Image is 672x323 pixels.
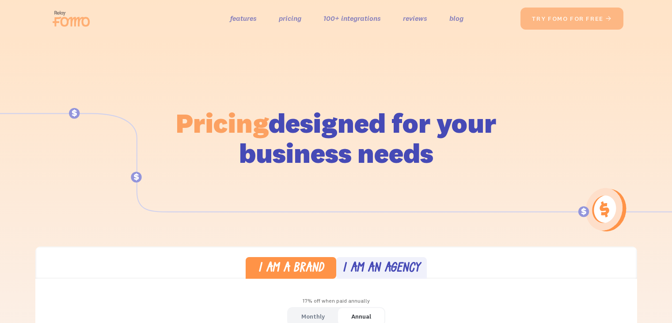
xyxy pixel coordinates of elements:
[605,15,612,23] span: 
[520,8,623,30] a: try fomo for free
[279,12,301,25] a: pricing
[323,12,381,25] a: 100+ integrations
[351,310,371,323] div: Annual
[175,108,497,168] h1: designed for your business needs
[35,295,637,308] div: 17% off when paid annually
[449,12,463,25] a: blog
[403,12,427,25] a: reviews
[176,106,269,140] span: Pricing
[301,310,325,323] div: Monthly
[258,262,324,275] div: I am a brand
[230,12,257,25] a: features
[342,262,420,275] div: I am an agency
